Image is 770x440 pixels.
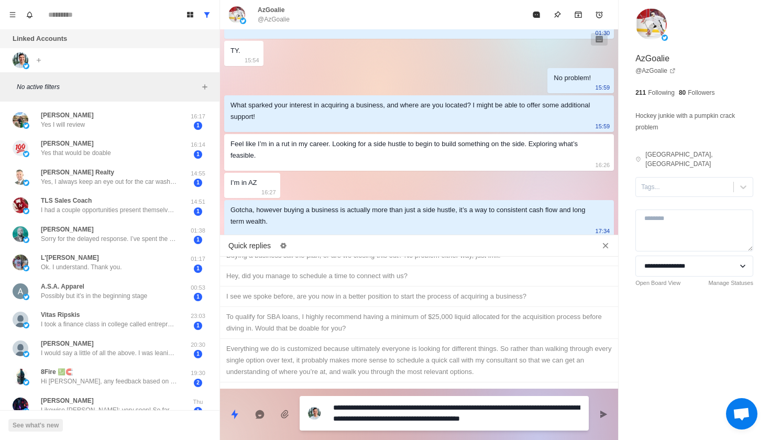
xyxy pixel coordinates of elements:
[308,407,321,420] img: picture
[8,419,63,432] button: See what's new
[41,225,94,234] p: [PERSON_NAME]
[635,110,753,133] p: Hockey junkie with a pumpkin crack problem
[185,226,211,235] p: 01:38
[224,404,245,425] button: Quick replies
[226,387,612,398] div: Are you still looking to acquire a business yourself?
[226,343,612,378] div: Everything we do is customized because ultimately everyone is looking for different things. So ra...
[13,398,28,413] img: picture
[230,204,591,227] div: Gotcha, however buying a business is actually more than just a side hustle, it’s a way to consist...
[194,322,202,330] span: 1
[41,405,177,415] p: Likewise [PERSON_NAME]; very soon! So far all is good and digging into the material and meeting p...
[41,310,80,320] p: Vitas Ripskis
[194,379,202,387] span: 2
[226,291,612,302] div: I see we spoke before, are you now in a better position to start the process of acquiring a busin...
[226,270,612,282] div: Hey, did you manage to schedule a time to connect with us?
[185,112,211,121] p: 16:17
[593,404,614,425] button: Send message
[194,407,202,415] span: 1
[547,4,568,25] button: Pin
[41,348,177,358] p: I would say a little of all the above. I was leaning more towards a power washing business houses...
[23,208,29,214] img: picture
[194,122,202,130] span: 1
[13,112,28,128] img: picture
[41,377,177,386] p: Hi [PERSON_NAME], any feedback based on what I said. Thanks
[240,18,246,24] img: picture
[249,404,270,425] button: Reply with AI
[230,177,257,189] div: I’m in AZ
[41,339,94,348] p: [PERSON_NAME]
[648,88,675,97] p: Following
[589,4,610,25] button: Add reminder
[228,240,271,251] p: Quick replies
[596,82,610,93] p: 15:59
[41,177,177,186] p: Yes, I always keep an eye out for the car wash and laundromat opportunities. The financing side i...
[185,169,211,178] p: 14:55
[185,255,211,263] p: 01:17
[41,367,73,377] p: 8Fire 💹🧲
[4,6,21,23] button: Menu
[199,81,211,93] button: Add filters
[635,66,676,75] a: @AzGoalie
[17,82,199,92] p: No active filters
[13,34,67,44] p: Linked Accounts
[41,139,94,148] p: [PERSON_NAME]
[568,4,589,25] button: Archive
[185,197,211,206] p: 14:51
[23,351,29,357] img: picture
[526,4,547,25] button: Mark as read
[13,226,28,242] img: picture
[635,279,680,288] a: Open Board View
[228,6,245,23] img: picture
[23,322,29,328] img: picture
[258,15,290,24] p: @AzGoalie
[41,111,94,120] p: [PERSON_NAME]
[226,311,612,334] div: To qualify for SBA loans, I highly recommend having a minimum of $25,000 liquid allocated for the...
[597,237,614,254] button: Close quick replies
[185,398,211,406] p: Thu
[41,262,122,272] p: Ok. I understand. Thank you.
[199,6,215,23] button: Show all conversations
[41,196,92,205] p: TLS Sales Coach
[23,63,29,69] img: picture
[596,225,610,237] p: 17:34
[41,291,147,301] p: Possibly but it’s in the beginning stage
[194,150,202,159] span: 1
[13,255,28,270] img: picture
[41,168,114,177] p: [PERSON_NAME] Realty
[274,404,295,425] button: Add media
[245,54,259,66] p: 15:54
[635,8,667,40] img: picture
[13,197,28,213] img: picture
[230,100,591,123] div: What sparked your interest in acquiring a business, and where are you located? I might be able to...
[194,293,202,301] span: 1
[194,207,202,216] span: 1
[258,5,284,15] p: AzGoalie
[13,312,28,327] img: picture
[13,340,28,356] img: picture
[41,120,85,129] p: Yes I will review
[41,320,177,329] p: I took a finance class in college called entrepreneurial finance. It was about buying businesses....
[185,369,211,378] p: 19:30
[194,265,202,273] span: 1
[23,237,29,243] img: picture
[662,35,668,41] img: picture
[21,6,38,23] button: Notifications
[23,151,29,157] img: picture
[194,350,202,358] span: 1
[679,88,686,97] p: 80
[13,52,28,68] img: picture
[645,150,753,169] p: [GEOGRAPHIC_DATA], [GEOGRAPHIC_DATA]
[41,253,99,262] p: L'[PERSON_NAME]
[185,340,211,349] p: 20:30
[635,88,646,97] p: 211
[23,294,29,300] img: picture
[554,72,591,84] div: No problem!
[41,148,111,158] p: Yes that would be doable
[596,159,610,171] p: 16:26
[596,120,610,132] p: 15:59
[230,45,240,57] div: TY.
[41,234,177,244] p: Sorry for the delayed response. I’ve spent the last year researching and falling in love with thi...
[708,279,753,288] a: Manage Statuses
[32,54,45,67] button: Add account
[23,123,29,129] img: picture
